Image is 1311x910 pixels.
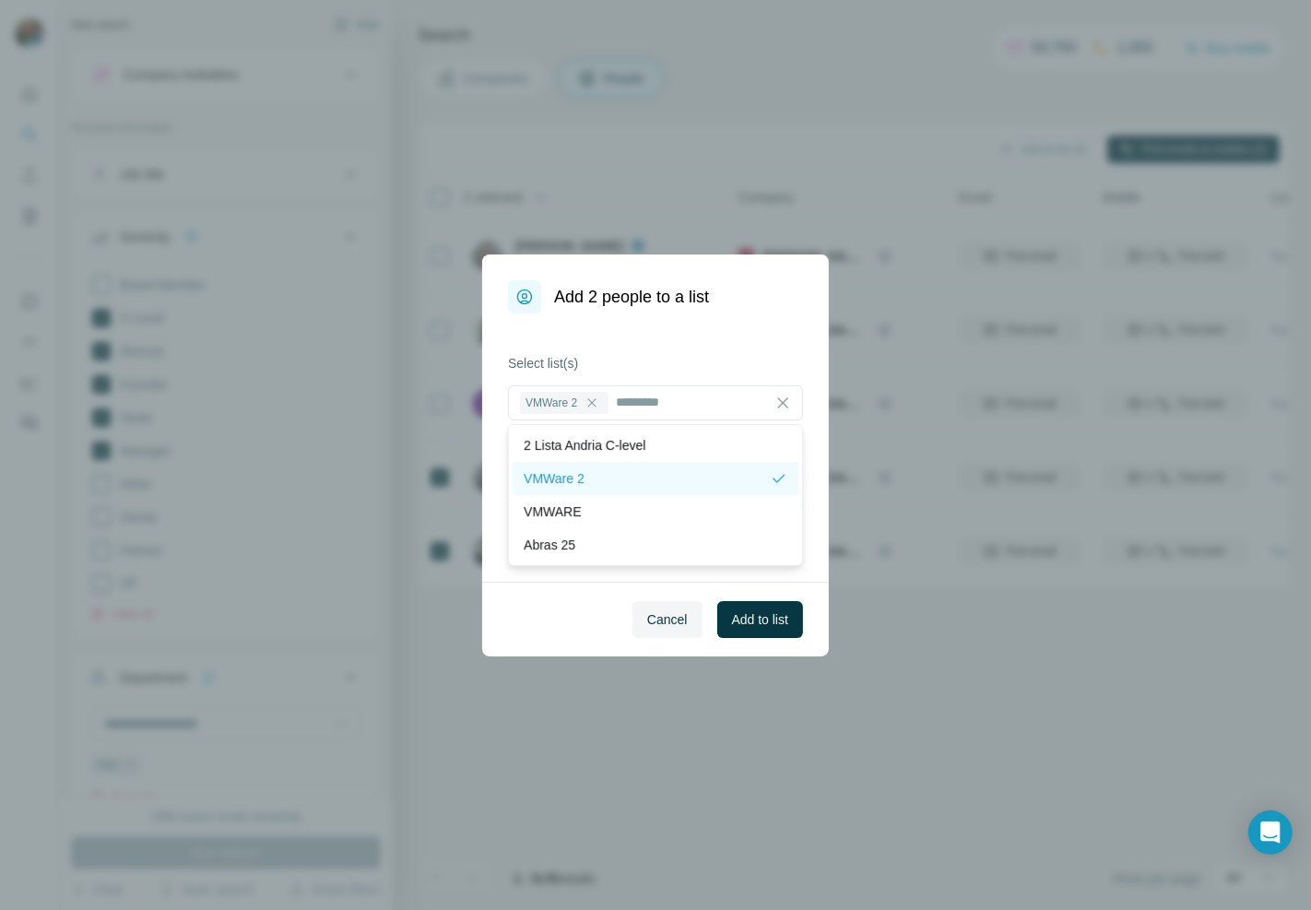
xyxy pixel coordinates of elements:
[554,284,709,310] h1: Add 2 people to a list
[524,502,581,521] p: VMWARE
[732,610,788,629] span: Add to list
[524,436,645,455] p: 2 Lista Andria C-level
[524,536,575,554] p: Abras 25
[717,601,803,638] button: Add to list
[1248,810,1293,855] div: Open Intercom Messenger
[520,392,608,414] div: VMWare 2
[647,610,688,629] span: Cancel
[632,601,703,638] button: Cancel
[524,469,585,488] p: VMWare 2
[508,354,803,372] label: Select list(s)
